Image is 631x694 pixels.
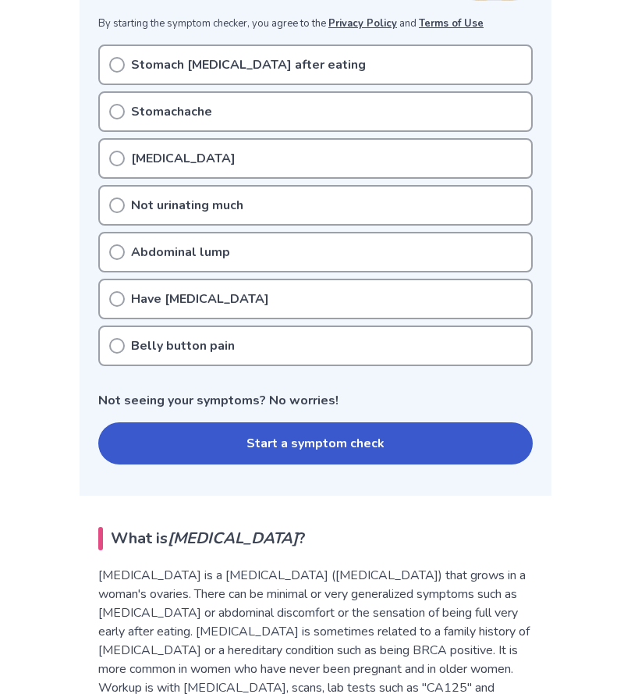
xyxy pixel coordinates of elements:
em: [MEDICAL_DATA] [168,528,298,549]
p: Abdominal lump [131,243,230,262]
a: Terms of Use [419,16,484,30]
p: Stomach [MEDICAL_DATA] after eating [131,55,366,74]
a: Privacy Policy [328,16,397,30]
p: By starting the symptom checker, you agree to the and [98,16,533,32]
p: Not seeing your symptoms? No worries! [98,391,533,410]
button: Start a symptom check [98,422,533,464]
p: Not urinating much [131,196,243,215]
h2: What is ? [98,527,533,550]
p: [MEDICAL_DATA] [131,149,236,168]
p: Have [MEDICAL_DATA] [131,290,269,308]
p: Stomachache [131,102,212,121]
p: Belly button pain [131,336,235,355]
